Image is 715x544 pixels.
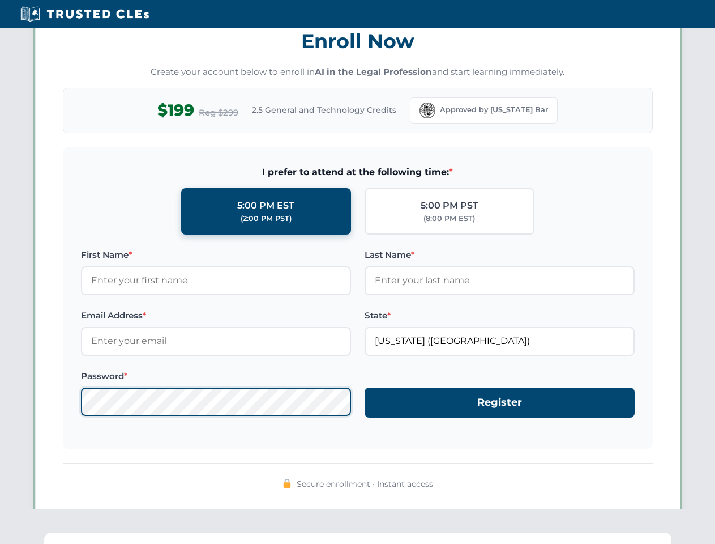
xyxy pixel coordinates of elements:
[440,104,548,116] span: Approved by [US_STATE] Bar
[365,388,635,418] button: Register
[63,66,653,79] p: Create your account below to enroll in and start learning immediately.
[81,309,351,322] label: Email Address
[297,478,433,490] span: Secure enrollment • Instant access
[199,106,238,120] span: Reg $299
[365,248,635,262] label: Last Name
[241,213,292,224] div: (2:00 PM PST)
[365,327,635,355] input: Florida (FL)
[365,309,635,322] label: State
[81,165,635,180] span: I prefer to attend at the following time:
[63,23,653,59] h3: Enroll Now
[315,66,432,77] strong: AI in the Legal Profession
[81,266,351,295] input: Enter your first name
[423,213,475,224] div: (8:00 PM EST)
[157,97,194,123] span: $199
[81,248,351,262] label: First Name
[282,479,292,488] img: 🔒
[81,327,351,355] input: Enter your email
[365,266,635,295] input: Enter your last name
[81,369,351,383] label: Password
[252,104,396,116] span: 2.5 General and Technology Credits
[17,6,152,23] img: Trusted CLEs
[419,103,435,118] img: Florida Bar
[237,198,294,213] div: 5:00 PM EST
[421,198,478,213] div: 5:00 PM PST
